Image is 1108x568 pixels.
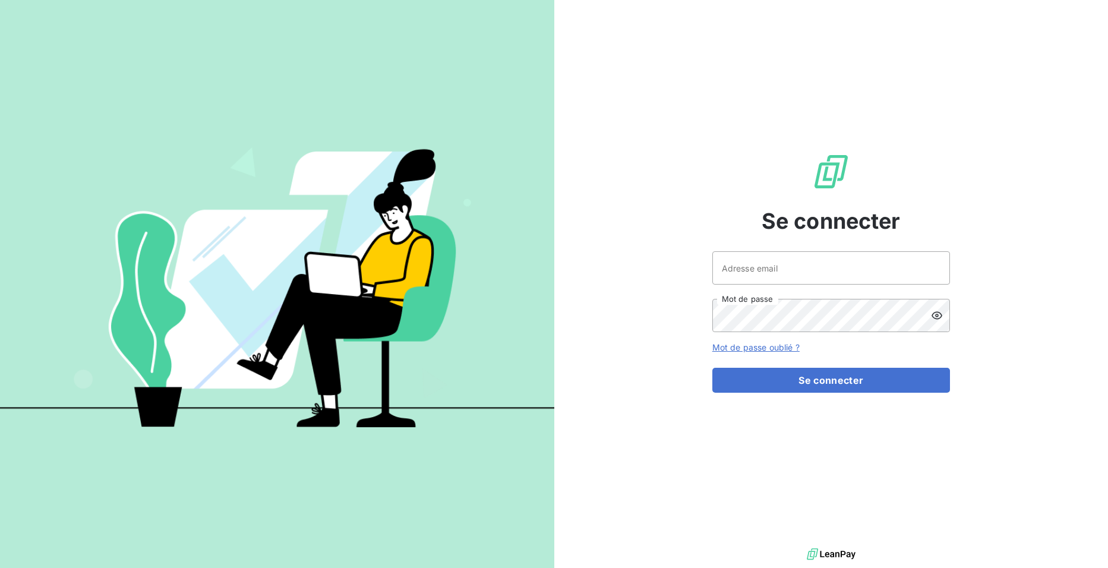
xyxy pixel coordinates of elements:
[712,368,950,393] button: Se connecter
[712,251,950,285] input: placeholder
[762,205,901,237] span: Se connecter
[812,153,850,191] img: Logo LeanPay
[712,342,800,352] a: Mot de passe oublié ?
[807,545,856,563] img: logo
